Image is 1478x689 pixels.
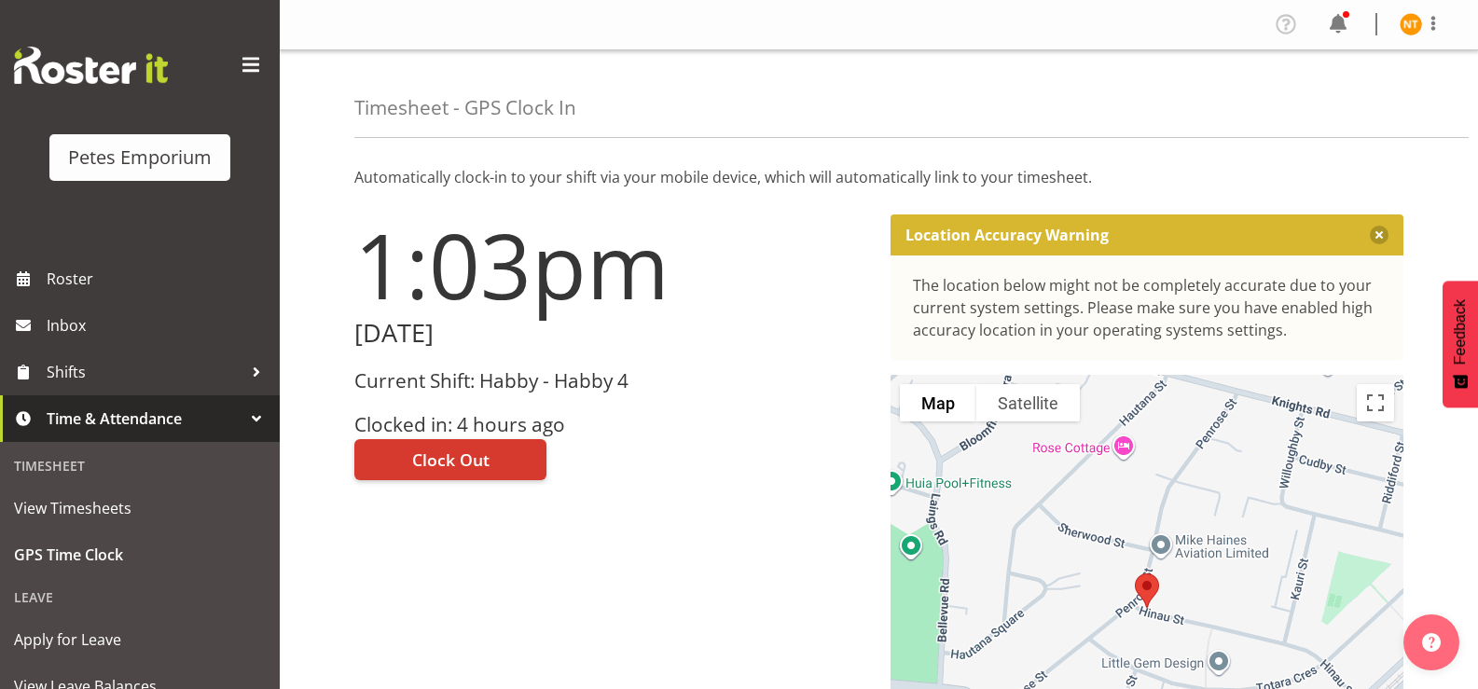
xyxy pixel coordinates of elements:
[913,274,1382,341] div: The location below might not be completely accurate due to your current system settings. Please m...
[1443,281,1478,407] button: Feedback - Show survey
[68,144,212,172] div: Petes Emporium
[14,541,266,569] span: GPS Time Clock
[5,578,275,616] div: Leave
[47,311,270,339] span: Inbox
[47,358,242,386] span: Shifts
[1422,633,1441,652] img: help-xxl-2.png
[354,97,576,118] h4: Timesheet - GPS Clock In
[976,384,1080,421] button: Show satellite imagery
[354,214,868,315] h1: 1:03pm
[354,319,868,348] h2: [DATE]
[1452,299,1469,365] span: Feedback
[905,226,1109,244] p: Location Accuracy Warning
[1370,226,1388,244] button: Close message
[5,531,275,578] a: GPS Time Clock
[47,405,242,433] span: Time & Attendance
[47,265,270,293] span: Roster
[1400,13,1422,35] img: nicole-thomson8388.jpg
[5,485,275,531] a: View Timesheets
[354,439,546,480] button: Clock Out
[900,384,976,421] button: Show street map
[14,494,266,522] span: View Timesheets
[14,626,266,654] span: Apply for Leave
[5,616,275,663] a: Apply for Leave
[14,47,168,84] img: Rosterit website logo
[412,448,490,472] span: Clock Out
[1357,384,1394,421] button: Toggle fullscreen view
[354,166,1403,188] p: Automatically clock-in to your shift via your mobile device, which will automatically link to you...
[354,370,868,392] h3: Current Shift: Habby - Habby 4
[354,414,868,435] h3: Clocked in: 4 hours ago
[5,447,275,485] div: Timesheet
